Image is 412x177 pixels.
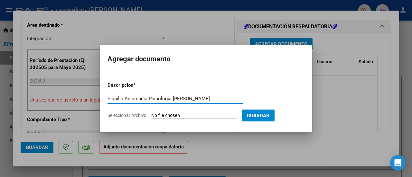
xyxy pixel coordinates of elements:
[108,113,146,118] span: Seleccionar Archivo
[247,113,269,119] span: Guardar
[108,53,304,65] h2: Agregar documento
[108,82,167,89] p: Descripcion
[242,110,275,121] button: Guardar
[390,155,406,171] div: Open Intercom Messenger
